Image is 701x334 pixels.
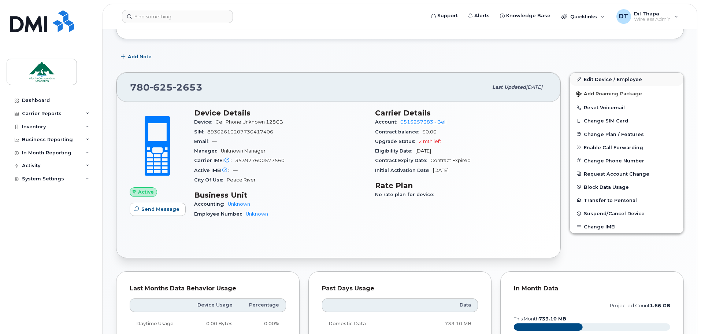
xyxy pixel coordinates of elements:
span: Account [375,119,400,125]
a: Edit Device / Employee [570,73,683,86]
button: Change Phone Number [570,154,683,167]
span: [DATE] [415,148,431,154]
button: Add Note [116,50,158,63]
th: Percentage [239,298,286,312]
span: Support [437,12,458,19]
div: Dil Thapa [611,9,683,24]
span: Dil Thapa [634,11,671,16]
span: Send Message [141,206,179,213]
span: Last updated [492,84,526,90]
div: In Month Data [514,285,670,292]
span: Alerts [474,12,490,19]
span: Peace River [227,177,256,183]
tspan: 733.10 MB [539,316,566,322]
button: Change Plan / Features [570,128,683,141]
span: Active IMEI [194,168,233,173]
div: Last Months Data Behavior Usage [130,285,286,292]
div: Quicklinks [556,9,610,24]
span: Upgrade Status [375,139,419,144]
button: Transfer to Personal [570,194,683,207]
span: Carrier IMEI [194,158,235,163]
button: Block Data Usage [570,180,683,194]
span: $0.00 [422,129,437,135]
span: Eligibility Date [375,148,415,154]
a: Knowledge Base [495,8,556,23]
span: Quicklinks [570,14,597,19]
span: Active [138,188,154,195]
button: Change SIM Card [570,114,683,127]
span: Cell Phone Unknown 128GB [215,119,283,125]
h3: Carrier Details [375,109,547,117]
button: Suspend/Cancel Device [570,207,683,220]
span: 353927600577560 [235,158,285,163]
a: Unknown [228,201,250,207]
span: — [212,139,217,144]
span: — [233,168,238,173]
span: Enable Call Forwarding [584,144,643,150]
div: Past Days Usage [322,285,478,292]
span: Suspend/Cancel Device [584,211,645,216]
button: Send Message [130,203,186,216]
th: Device Usage [187,298,239,312]
span: Email [194,139,212,144]
span: Change Plan / Features [584,131,644,137]
a: Alerts [463,8,495,23]
span: Manager [194,148,221,154]
h3: Device Details [194,109,366,117]
span: Contract Expired [430,158,471,163]
h3: Rate Plan [375,181,547,190]
span: Wireless Admin [634,16,671,22]
a: Support [426,8,463,23]
button: Change IMEI [570,220,683,233]
button: Reset Voicemail [570,101,683,114]
button: Request Account Change [570,167,683,180]
span: 2 mth left [419,139,441,144]
span: SIM [194,129,207,135]
text: projected count [610,303,670,308]
h3: Business Unit [194,191,366,199]
span: Accounting [194,201,228,207]
span: Add Note [128,53,152,60]
span: Initial Activation Date [375,168,433,173]
input: Find something... [122,10,233,23]
a: Unknown [246,211,268,217]
span: Contract balance [375,129,422,135]
span: 2653 [173,82,203,93]
a: 0515257383 - Bell [400,119,446,125]
button: Add Roaming Package [570,86,683,101]
tspan: 1.66 GB [650,303,670,308]
span: City Of Use [194,177,227,183]
span: Unknown Manager [221,148,266,154]
span: No rate plan for device [375,192,437,197]
span: 89302610207730417406 [207,129,273,135]
span: 625 [150,82,173,93]
button: Enable Call Forwarding [570,141,683,154]
th: Data [408,298,478,312]
text: this month [513,316,566,322]
span: [DATE] [526,84,542,90]
span: DT [619,12,628,21]
span: Contract Expiry Date [375,158,430,163]
span: Knowledge Base [506,12,550,19]
span: 780 [130,82,203,93]
span: Add Roaming Package [576,91,642,98]
span: Device [194,119,215,125]
span: [DATE] [433,168,449,173]
span: Employee Number [194,211,246,217]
